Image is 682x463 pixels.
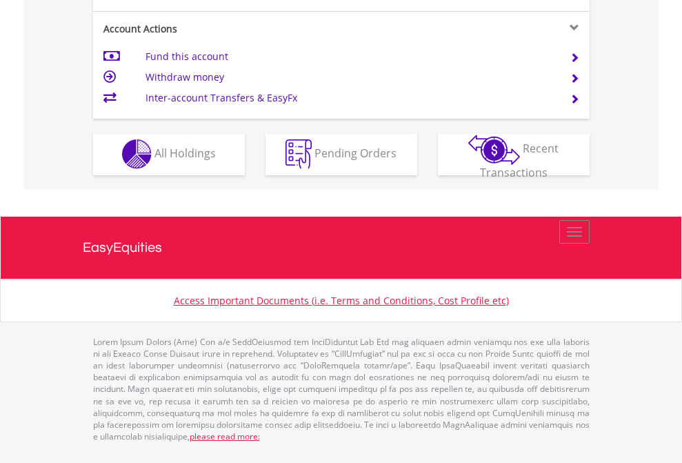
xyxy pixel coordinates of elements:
[285,139,312,169] img: pending_instructions-wht.png
[190,431,260,442] a: please read more:
[146,67,553,88] td: Withdraw money
[480,141,559,180] span: Recent Transactions
[265,134,417,175] button: Pending Orders
[146,88,553,108] td: Inter-account Transfers & EasyFx
[93,134,245,175] button: All Holdings
[122,139,152,169] img: holdings-wht.png
[93,336,590,442] p: Lorem Ipsum Dolors (Ame) Con a/e SeddOeiusmod tem InciDiduntut Lab Etd mag aliquaen admin veniamq...
[83,217,600,279] a: EasyEquities
[314,146,397,161] span: Pending Orders
[146,46,553,67] td: Fund this account
[174,294,509,307] a: Access Important Documents (i.e. Terms and Conditions, Cost Profile etc)
[438,134,590,175] button: Recent Transactions
[93,22,341,36] div: Account Actions
[154,146,216,161] span: All Holdings
[468,135,520,165] img: transactions-zar-wht.png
